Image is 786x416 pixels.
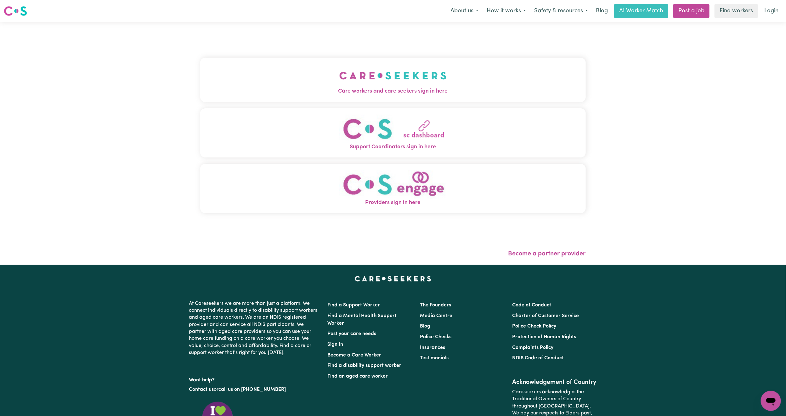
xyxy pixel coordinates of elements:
a: The Founders [420,303,451,308]
p: or [189,384,320,396]
img: Careseekers logo [4,5,27,17]
button: Safety & resources [530,4,592,18]
a: Blog [592,4,612,18]
a: Post a job [673,4,710,18]
a: Police Check Policy [512,324,556,329]
a: Post your care needs [328,331,376,336]
a: Contact us [189,387,214,392]
a: Find workers [715,4,758,18]
a: Blog [420,324,430,329]
h2: Acknowledgement of Country [512,379,597,386]
a: Careseekers logo [4,4,27,18]
button: Care workers and care seekers sign in here [200,58,586,102]
a: Become a Care Worker [328,353,382,358]
a: Testimonials [420,356,449,361]
p: Want help? [189,374,320,384]
a: Sign In [328,342,343,347]
a: Find a Mental Health Support Worker [328,313,397,326]
a: AI Worker Match [614,4,668,18]
a: Find an aged care worker [328,374,388,379]
a: NDIS Code of Conduct [512,356,564,361]
a: Media Centre [420,313,452,318]
iframe: Button to launch messaging window, conversation in progress [761,391,781,411]
a: Careseekers home page [355,276,431,281]
span: Care workers and care seekers sign in here [200,87,586,95]
a: Find a disability support worker [328,363,402,368]
a: Charter of Customer Service [512,313,579,318]
a: call us on [PHONE_NUMBER] [219,387,286,392]
a: Police Checks [420,334,451,339]
span: Providers sign in here [200,199,586,207]
p: At Careseekers we are more than just a platform. We connect individuals directly to disability su... [189,298,320,359]
span: Support Coordinators sign in here [200,143,586,151]
button: Support Coordinators sign in here [200,108,586,158]
a: Login [761,4,782,18]
a: Find a Support Worker [328,303,380,308]
a: Become a partner provider [508,251,586,257]
a: Complaints Policy [512,345,553,350]
a: Code of Conduct [512,303,551,308]
button: About us [446,4,483,18]
a: Insurances [420,345,445,350]
button: Providers sign in here [200,164,586,213]
a: Protection of Human Rights [512,334,576,339]
button: How it works [483,4,530,18]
